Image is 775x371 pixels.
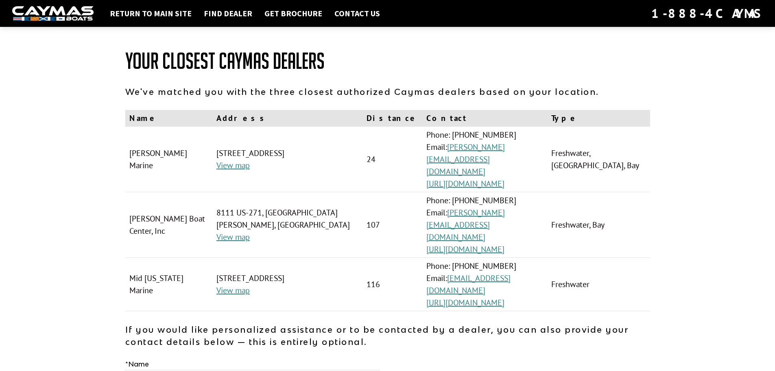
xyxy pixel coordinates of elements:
p: We've matched you with the three closest authorized Caymas dealers based on your location. [125,86,650,98]
td: [PERSON_NAME] Boat Center, Inc [125,192,212,258]
a: View map [216,160,250,171]
td: [PERSON_NAME] Marine [125,127,212,192]
td: 24 [362,127,422,192]
td: Phone: [PHONE_NUMBER] Email: [422,127,547,192]
th: Name [125,110,212,127]
th: Address [212,110,362,127]
a: [URL][DOMAIN_NAME] [426,244,504,255]
p: If you would like personalized assistance or to be contacted by a dealer, you can also provide yo... [125,323,650,348]
img: white-logo-c9c8dbefe5ff5ceceb0f0178aa75bf4bb51f6bca0971e226c86eb53dfe498488.png [12,6,94,21]
td: [STREET_ADDRESS] [212,258,362,311]
td: Phone: [PHONE_NUMBER] Email: [422,192,547,258]
td: Phone: [PHONE_NUMBER] Email: [422,258,547,311]
td: Freshwater, [GEOGRAPHIC_DATA], Bay [547,127,650,192]
a: Return to main site [106,8,196,19]
a: View map [216,285,250,296]
div: 1-888-4CAYMAS [651,4,763,22]
a: Find Dealer [200,8,256,19]
td: Mid [US_STATE] Marine [125,258,212,311]
a: Contact Us [330,8,384,19]
a: [EMAIL_ADDRESS][DOMAIN_NAME] [426,273,511,296]
a: [PERSON_NAME][EMAIL_ADDRESS][DOMAIN_NAME] [426,142,505,177]
td: 8111 US-271, [GEOGRAPHIC_DATA][PERSON_NAME], [GEOGRAPHIC_DATA] [212,192,362,258]
a: [URL][DOMAIN_NAME] [426,297,504,308]
td: [STREET_ADDRESS] [212,127,362,192]
h1: Your Closest Caymas Dealers [125,49,650,73]
td: 116 [362,258,422,311]
th: Type [547,110,650,127]
a: [PERSON_NAME][EMAIL_ADDRESS][DOMAIN_NAME] [426,207,505,242]
a: [URL][DOMAIN_NAME] [426,178,504,189]
label: Name [125,359,149,369]
th: Distance [362,110,422,127]
td: Freshwater, Bay [547,192,650,258]
th: Contact [422,110,547,127]
a: View map [216,232,250,242]
td: Freshwater [547,258,650,311]
a: Get Brochure [260,8,326,19]
td: 107 [362,192,422,258]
